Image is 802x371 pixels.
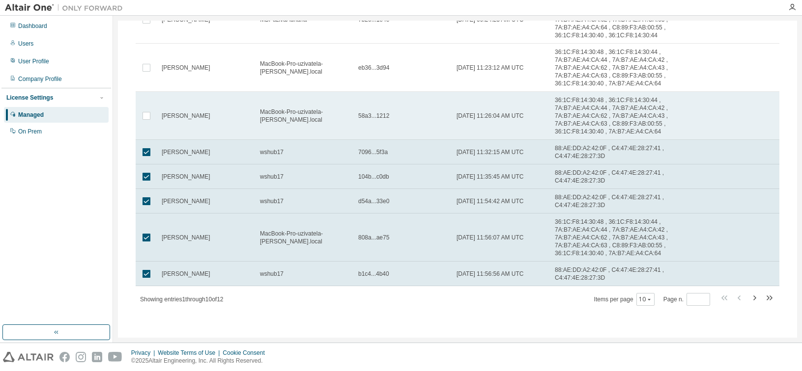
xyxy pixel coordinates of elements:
[6,94,53,102] div: License Settings
[457,234,524,241] span: [DATE] 11:56:07 AM UTC
[223,349,270,357] div: Cookie Consent
[260,173,284,181] span: wshub17
[92,352,102,362] img: linkedin.svg
[555,48,671,87] span: 36:1C:F8:14:30:48 , 36:1C:F8:14:30:44 , 7A:B7:AE:A4:CA:44 , 7A:B7:AE:A4:CA:42 , 7A:B7:AE:A4:CA:62...
[639,295,652,303] button: 10
[162,197,210,205] span: [PERSON_NAME]
[555,266,671,282] span: 88:AE:DD:A2:42:0F , C4:47:4E:28:27:41 , C4:47:4E:28:27:3D
[162,173,210,181] span: [PERSON_NAME]
[131,357,271,365] p: © 2025 Altair Engineering, Inc. All Rights Reserved.
[18,40,33,48] div: Users
[358,173,389,181] span: 104b...c0db
[162,270,210,278] span: [PERSON_NAME]
[18,111,44,119] div: Managed
[358,148,388,156] span: 7096...5f3a
[3,352,54,362] img: altair_logo.svg
[260,270,284,278] span: wshub17
[457,64,524,72] span: [DATE] 11:23:12 AM UTC
[59,352,70,362] img: facebook.svg
[457,148,524,156] span: [DATE] 11:32:15 AM UTC
[555,218,671,257] span: 36:1C:F8:14:30:48 , 36:1C:F8:14:30:44 , 7A:B7:AE:A4:CA:44 , 7A:B7:AE:A4:CA:42 , 7A:B7:AE:A4:CA:62...
[555,193,671,209] span: 88:AE:DD:A2:42:0F , C4:47:4E:28:27:41 , C4:47:4E:28:27:3D
[260,197,284,205] span: wshub17
[18,75,62,83] div: Company Profile
[555,96,671,135] span: 36:1C:F8:14:30:48 , 36:1C:F8:14:30:44 , 7A:B7:AE:A4:CA:44 , 7A:B7:AE:A4:CA:42 , 7A:B7:AE:A4:CA:62...
[162,148,210,156] span: [PERSON_NAME]
[162,112,210,120] span: [PERSON_NAME]
[158,349,223,357] div: Website Terms of Use
[18,22,47,30] div: Dashboard
[76,352,86,362] img: instagram.svg
[5,3,128,13] img: Altair One
[594,293,655,306] span: Items per page
[457,173,524,181] span: [DATE] 11:35:45 AM UTC
[260,60,349,76] span: MacBook-Pro-uzivatela-[PERSON_NAME].local
[131,349,158,357] div: Privacy
[162,234,210,241] span: [PERSON_NAME]
[358,64,389,72] span: eb36...3d94
[358,112,389,120] span: 58a3...1212
[457,112,524,120] span: [DATE] 11:26:04 AM UTC
[260,148,284,156] span: wshub17
[260,230,349,245] span: MacBook-Pro-uzivatela-[PERSON_NAME].local
[260,108,349,124] span: MacBook-Pro-uzivatela-[PERSON_NAME].local
[18,128,42,135] div: On Prem
[140,296,224,303] span: Showing entries 1 through 10 of 12
[457,270,524,278] span: [DATE] 11:56:56 AM UTC
[18,57,49,65] div: User Profile
[555,144,671,160] span: 88:AE:DD:A2:42:0F , C4:47:4E:28:27:41 , C4:47:4E:28:27:3D
[358,197,389,205] span: d54a...33e0
[108,352,122,362] img: youtube.svg
[555,169,671,185] span: 88:AE:DD:A2:42:0F , C4:47:4E:28:27:41 , C4:47:4E:28:27:3D
[162,64,210,72] span: [PERSON_NAME]
[358,234,389,241] span: 808a...ae75
[358,270,389,278] span: b1c4...4b40
[663,293,710,306] span: Page n.
[457,197,524,205] span: [DATE] 11:54:42 AM UTC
